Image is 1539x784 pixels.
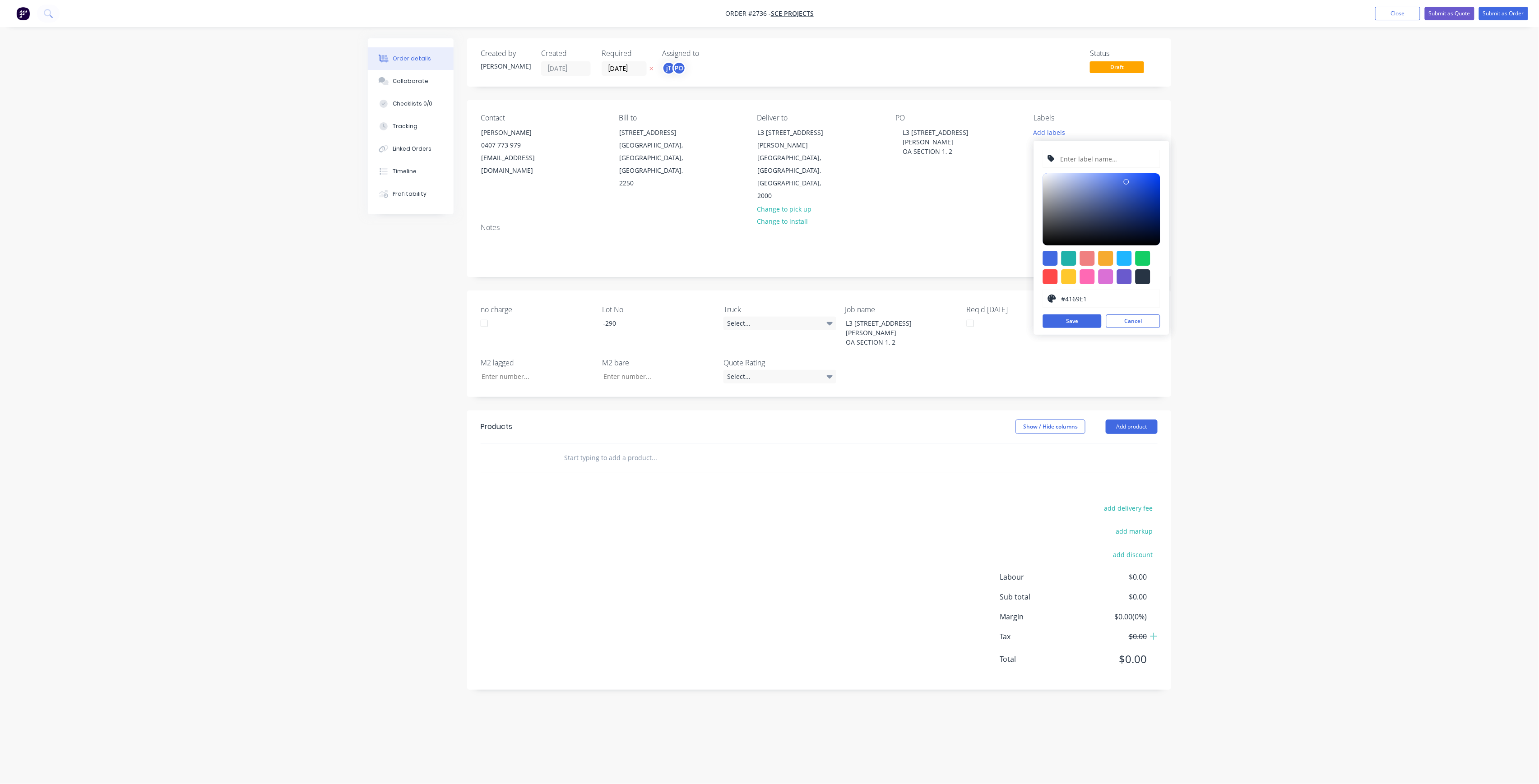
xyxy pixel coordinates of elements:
[1080,611,1147,622] span: $0.00 ( 0 %)
[1000,572,1080,582] span: Labour
[481,139,556,152] div: 0407 773 979
[1080,651,1147,667] span: $0.00
[752,203,816,215] button: Change to pick up
[725,9,771,18] span: Order #2736 -
[1090,61,1144,73] span: Draft
[1099,502,1158,514] button: add delivery fee
[1106,420,1158,434] button: Add product
[845,304,958,315] label: Job name
[1080,269,1095,284] div: #ff69b4
[758,126,833,152] div: L3 [STREET_ADDRESS][PERSON_NAME]
[1029,126,1070,138] button: Add labels
[1080,251,1095,266] div: #f08080
[1043,269,1058,284] div: #ff4949
[619,126,694,139] div: [STREET_ADDRESS]
[723,317,836,330] div: Select...
[481,126,556,139] div: [PERSON_NAME]
[1136,251,1150,266] div: #13ce66
[619,114,742,122] div: Bill to
[596,370,715,383] input: Enter number...
[1000,631,1080,642] span: Tax
[839,317,951,349] div: L3 [STREET_ADDRESS][PERSON_NAME] OA SECTION 1, 2
[393,145,432,153] div: Linked Orders
[368,183,454,205] button: Profitability
[368,47,454,70] button: Order details
[1136,269,1150,284] div: #273444
[393,100,433,108] div: Checklists 0/0
[723,357,836,368] label: Quote Rating
[1090,49,1158,58] div: Status
[393,77,429,85] div: Collaborate
[662,61,686,75] button: jTPO
[1106,314,1160,328] button: Cancel
[1000,591,1080,602] span: Sub total
[1043,251,1058,266] div: #4169e1
[1034,114,1158,122] div: Labels
[1099,269,1113,284] div: #da70d6
[1425,7,1474,20] button: Submit as Quote
[481,114,604,122] div: Contact
[368,70,454,92] button: Collaborate
[1099,251,1113,266] div: #f6ab2f
[602,304,715,315] label: Lot No
[612,126,702,190] div: [STREET_ADDRESS][GEOGRAPHIC_DATA], [GEOGRAPHIC_DATA], [GEOGRAPHIC_DATA], 2250
[619,139,694,189] div: [GEOGRAPHIC_DATA], [GEOGRAPHIC_DATA], [GEOGRAPHIC_DATA], 2250
[481,152,556,177] div: [EMAIL_ADDRESS][DOMAIN_NAME]
[723,304,836,315] label: Truck
[1375,7,1420,20] button: Close
[1015,420,1085,434] button: Show / Hide columns
[368,115,454,138] button: Tracking
[662,61,676,75] div: jT
[895,114,1019,122] div: PO
[672,61,686,75] div: PO
[368,160,454,183] button: Timeline
[393,167,417,175] div: Timeline
[752,215,813,227] button: Change to install
[16,7,30,20] img: Factory
[602,49,651,58] div: Required
[596,317,709,330] div: -290
[1479,7,1528,20] button: Submit as Order
[771,9,814,18] a: SCE Projects
[541,49,591,58] div: Created
[1111,525,1158,537] button: add markup
[481,61,530,71] div: [PERSON_NAME]
[393,190,427,198] div: Profitability
[1108,549,1158,561] button: add discount
[481,49,530,58] div: Created by
[1062,269,1076,284] div: #ffc82c
[895,126,1008,158] div: L3 [STREET_ADDRESS][PERSON_NAME] OA SECTION 1, 2
[481,357,593,368] label: M2 lagged
[602,357,715,368] label: M2 bare
[481,223,1158,232] div: Notes
[1080,591,1147,602] span: $0.00
[368,138,454,160] button: Linked Orders
[1043,314,1102,328] button: Save
[1117,269,1132,284] div: #6a5acd
[473,126,564,177] div: [PERSON_NAME]0407 773 979[EMAIL_ADDRESS][DOMAIN_NAME]
[564,449,744,467] input: Start typing to add a product...
[757,114,881,122] div: Deliver to
[967,304,1080,315] label: Req'd [DATE]
[1080,631,1147,642] span: $0.00
[1000,654,1080,664] span: Total
[1000,611,1080,622] span: Margin
[1062,251,1076,266] div: #20b2aa
[758,152,833,202] div: [GEOGRAPHIC_DATA], [GEOGRAPHIC_DATA], [GEOGRAPHIC_DATA], 2000
[481,304,593,315] label: no charge
[1080,572,1147,582] span: $0.00
[723,370,836,383] div: Select...
[393,122,418,130] div: Tracking
[474,370,593,383] input: Enter number...
[1117,251,1132,266] div: #1fb6ff
[481,421,512,432] div: Products
[662,49,752,58] div: Assigned to
[1059,150,1155,167] input: Enter label name...
[368,92,454,115] button: Checklists 0/0
[750,126,840,203] div: L3 [STREET_ADDRESS][PERSON_NAME][GEOGRAPHIC_DATA], [GEOGRAPHIC_DATA], [GEOGRAPHIC_DATA], 2000
[393,55,431,63] div: Order details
